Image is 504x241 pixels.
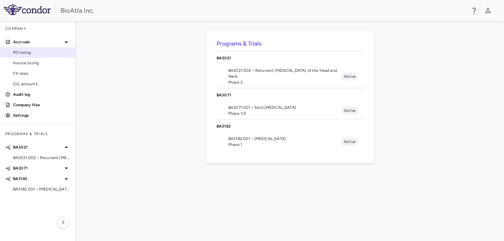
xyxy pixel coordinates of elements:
[217,102,364,119] li: BA3071.001 • Solid [MEDICAL_DATA]Phase 1/2Active
[217,119,364,133] div: BA3182
[13,112,70,118] p: Settings
[13,165,62,171] p: BA3071
[13,102,70,108] p: Company files
[228,110,341,116] span: Phase 1/2
[217,133,364,150] li: BA3182.001 • [MEDICAL_DATA]Phase 1Active
[341,73,358,79] span: Active
[228,136,341,142] span: BA3182.001 • [MEDICAL_DATA]
[217,88,364,102] div: BA3071
[228,79,341,85] span: Phase 2
[60,6,466,15] div: BioAtla Inc.
[228,68,341,79] span: BA3021.002 • Recurrent [MEDICAL_DATA] of the Head and Neck
[13,60,70,66] span: Invoice listing
[13,176,62,182] p: BA3182
[341,139,358,145] span: Active
[217,65,364,88] li: BA3021.002 • Recurrent [MEDICAL_DATA] of the Head and NeckPhase 2Active
[4,5,51,15] img: logo-full-BYUhSk78.svg
[217,55,364,61] p: BA3021
[13,81,70,87] span: G/L accounts
[217,123,364,129] p: BA3182
[13,50,70,55] span: PO listing
[217,39,364,48] h6: Programs & Trials
[13,91,70,97] p: Audit log
[13,155,70,161] span: BA3021.002 • Recurrent [MEDICAL_DATA] of the Head and Neck
[13,39,62,45] p: Accruals
[217,92,364,98] p: BA3071
[13,70,70,76] span: FX rates
[341,108,358,113] span: Active
[217,51,364,65] div: BA3021
[13,144,62,150] p: BA3021
[228,105,341,110] span: BA3071.001 • Solid [MEDICAL_DATA]
[13,186,70,192] span: BA3182.001 • [MEDICAL_DATA]
[228,142,341,148] span: Phase 1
